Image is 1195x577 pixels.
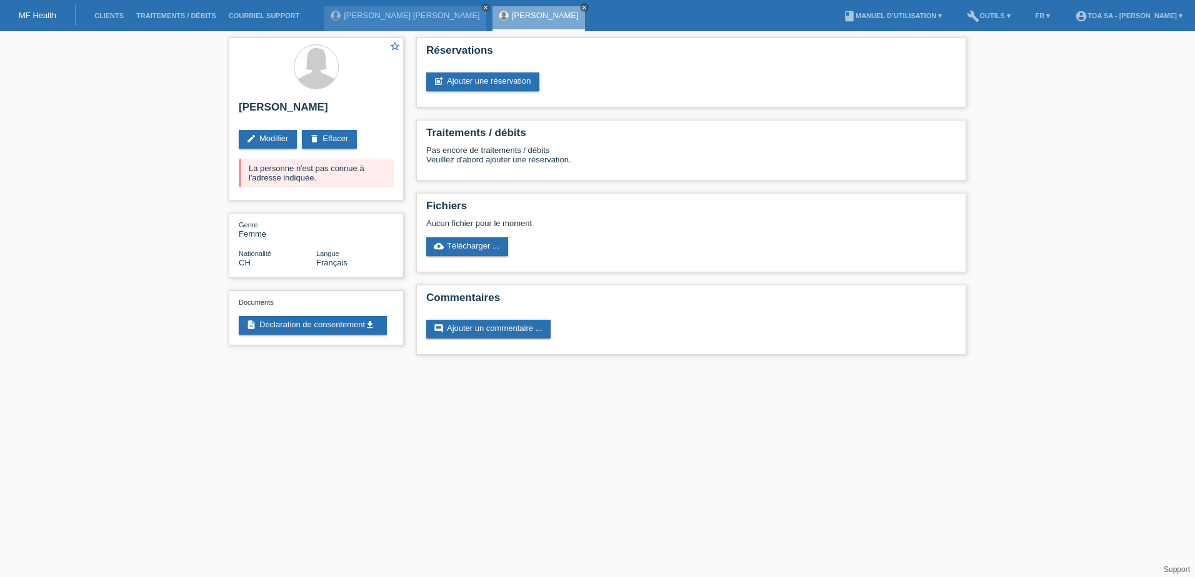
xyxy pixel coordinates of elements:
span: Nationalité [239,250,271,257]
i: post_add [434,76,444,86]
a: editModifier [239,130,297,149]
h2: Réservations [426,44,956,63]
a: [PERSON_NAME] [512,11,579,20]
h2: Fichiers [426,200,956,219]
i: comment [434,323,444,333]
div: Aucun fichier pour le moment [426,219,808,228]
i: description [246,320,256,330]
i: book [843,10,856,22]
h2: Commentaires [426,292,956,310]
a: Clients [88,12,130,19]
i: delete [309,134,319,144]
i: get_app [365,320,375,330]
a: buildOutils ▾ [961,12,1016,19]
span: Français [316,258,347,267]
a: MF Health [19,11,56,20]
a: star_border [389,41,401,54]
a: Courriel Support [222,12,306,19]
a: bookManuel d’utilisation ▾ [837,12,948,19]
a: Support [1164,565,1190,574]
i: account_circle [1075,10,1087,22]
div: Pas encore de traitements / débits Veuillez d'abord ajouter une réservation. [426,145,956,174]
a: [PERSON_NAME] [PERSON_NAME] [344,11,479,20]
div: Femme [239,220,316,239]
span: Suisse [239,258,251,267]
a: cloud_uploadTélécharger ... [426,237,508,256]
a: close [481,3,490,12]
span: Documents [239,298,274,306]
span: Langue [316,250,339,257]
a: FR ▾ [1029,12,1057,19]
a: Traitements / débits [130,12,222,19]
a: close [580,3,589,12]
a: account_circleTOA SA - [PERSON_NAME] ▾ [1069,12,1189,19]
h2: Traitements / débits [426,127,956,145]
i: close [482,4,489,11]
a: post_addAjouter une réservation [426,72,539,91]
i: cloud_upload [434,241,444,251]
span: Genre [239,221,258,229]
a: deleteEffacer [302,130,357,149]
i: build [967,10,979,22]
a: descriptionDéclaration de consentementget_app [239,316,387,335]
i: close [581,4,587,11]
div: La personne n'est pas connue à l'adresse indiquée. [239,159,394,187]
i: edit [246,134,256,144]
h2: [PERSON_NAME] [239,101,394,120]
a: commentAjouter un commentaire ... [426,320,551,338]
i: star_border [389,41,401,52]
